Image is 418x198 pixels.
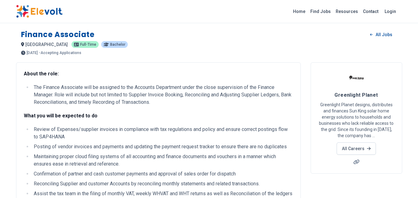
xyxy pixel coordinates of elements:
[334,92,378,98] span: Greenlight Planet
[27,51,38,55] span: [DATE]
[32,126,293,141] li: Review of Expenses/supplier invoices in compliance with tax regulations and policy and ensure cor...
[24,71,59,77] strong: About the role:
[110,43,125,46] span: Bachelor
[318,102,394,139] p: Greenlight Planet designs, distributes and finances Sun King solar home energy solutions to house...
[21,30,95,40] h1: Finance Associate
[349,70,364,86] img: Greenlight Planet
[25,42,68,47] span: [GEOGRAPHIC_DATA]
[24,113,97,119] strong: What you will be expected to do
[80,43,96,46] span: Full-time
[337,142,376,155] a: All Careers
[32,170,293,178] li: Confirmation of partner and cash customer payments and approval of sales order for dispatch
[360,6,381,16] a: Contact
[291,6,308,16] a: Home
[333,6,360,16] a: Resources
[308,6,333,16] a: Find Jobs
[32,84,293,106] li: The Finance Associate will be assigned to the Accounts Department under the close supervision of ...
[32,153,293,168] li: Maintaining proper cloud filing systems of all accounting and finance documents and vouchers in a...
[16,5,62,18] img: Elevolt
[32,180,293,187] li: Reconciling Supplier and customer Accounts by reconciling monthly statements and related transact...
[381,5,400,18] a: Login
[39,51,81,55] p: - Accepting Applications
[32,143,293,150] li: Posting of vendor invoices and payments and updating the payment request tracker to ensure there ...
[365,30,397,39] a: All Jobs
